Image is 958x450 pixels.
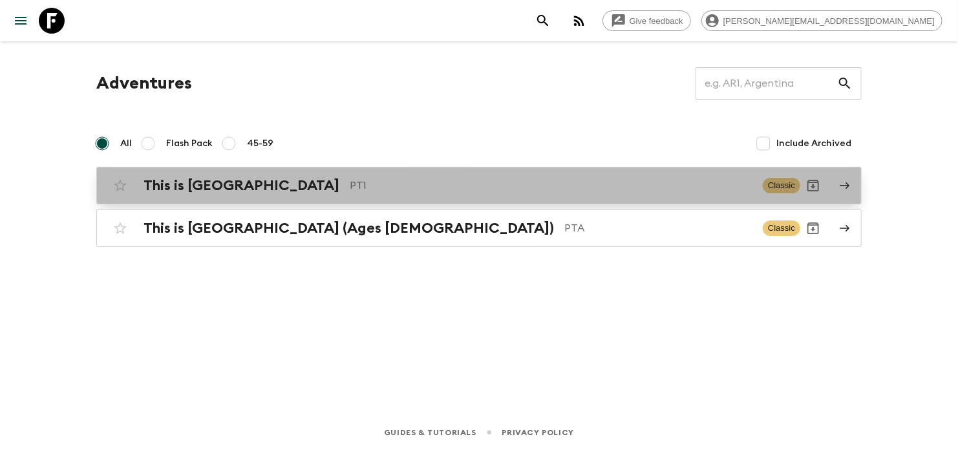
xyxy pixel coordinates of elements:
[701,10,942,31] div: [PERSON_NAME][EMAIL_ADDRESS][DOMAIN_NAME]
[144,220,554,237] h2: This is [GEOGRAPHIC_DATA] (Ages [DEMOGRAPHIC_DATA])
[776,137,851,150] span: Include Archived
[8,8,34,34] button: menu
[623,16,690,26] span: Give feedback
[120,137,132,150] span: All
[247,137,273,150] span: 45-59
[696,65,837,102] input: e.g. AR1, Argentina
[96,167,862,204] a: This is [GEOGRAPHIC_DATA]PT1ClassicArchive
[800,215,826,241] button: Archive
[144,177,339,194] h2: This is [GEOGRAPHIC_DATA]
[530,8,556,34] button: search adventures
[166,137,213,150] span: Flash Pack
[763,220,800,236] span: Classic
[763,178,800,193] span: Classic
[350,178,752,193] p: PT1
[96,70,192,96] h1: Adventures
[384,425,476,440] a: Guides & Tutorials
[96,209,862,247] a: This is [GEOGRAPHIC_DATA] (Ages [DEMOGRAPHIC_DATA])PTAClassicArchive
[602,10,691,31] a: Give feedback
[716,16,942,26] span: [PERSON_NAME][EMAIL_ADDRESS][DOMAIN_NAME]
[564,220,752,236] p: PTA
[502,425,574,440] a: Privacy Policy
[800,173,826,198] button: Archive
